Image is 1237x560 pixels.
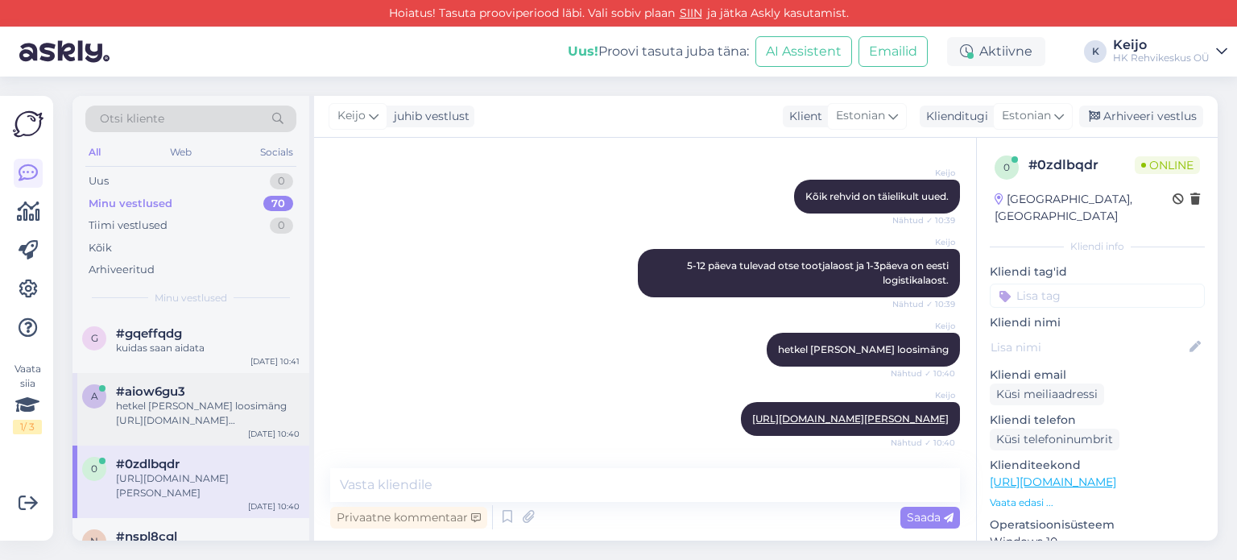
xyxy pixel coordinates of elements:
[895,167,955,179] span: Keijo
[895,236,955,248] span: Keijo
[263,196,293,212] div: 70
[116,529,177,544] span: #nspl8cgl
[1084,40,1107,63] div: K
[990,533,1205,550] p: Windows 10
[990,457,1205,474] p: Klienditeekond
[568,42,749,61] div: Proovi tasuta juba täna:
[248,428,300,440] div: [DATE] 10:40
[895,389,955,401] span: Keijo
[778,343,949,355] span: hetkel [PERSON_NAME] loosimäng
[116,384,185,399] span: #aiow6gu3
[805,190,949,202] span: Kõik rehvid on täielikult uued.
[100,110,164,127] span: Otsi kliente
[947,37,1045,66] div: Aktiivne
[891,437,955,449] span: Nähtud ✓ 10:40
[990,496,1205,510] p: Vaata edasi ...
[990,384,1104,405] div: Küsi meiliaadressi
[1002,107,1051,125] span: Estonian
[270,218,293,234] div: 0
[892,214,955,226] span: Nähtud ✓ 10:39
[1113,39,1210,52] div: Keijo
[836,107,885,125] span: Estonian
[116,341,300,355] div: kuidas saan aidata
[990,412,1205,429] p: Kliendi telefon
[995,191,1173,225] div: [GEOGRAPHIC_DATA], [GEOGRAPHIC_DATA]
[990,284,1205,308] input: Lisa tag
[270,173,293,189] div: 0
[387,108,470,125] div: juhib vestlust
[330,507,487,529] div: Privaatne kommentaar
[675,6,707,20] a: SIIN
[155,291,227,305] span: Minu vestlused
[90,535,98,547] span: n
[85,142,104,163] div: All
[116,326,182,341] span: #gqeffqdg
[250,355,300,367] div: [DATE] 10:41
[89,196,172,212] div: Minu vestlused
[257,142,296,163] div: Socials
[91,463,97,475] span: 0
[892,298,955,310] span: Nähtud ✓ 10:39
[167,142,195,163] div: Web
[89,218,168,234] div: Tiimi vestlused
[755,36,852,67] button: AI Assistent
[1113,39,1227,64] a: KeijoHK Rehvikeskus OÜ
[990,239,1205,254] div: Kliendi info
[858,36,928,67] button: Emailid
[1113,52,1210,64] div: HK Rehvikeskus OÜ
[89,240,112,256] div: Kõik
[990,263,1205,280] p: Kliendi tag'id
[1003,161,1010,173] span: 0
[895,320,955,332] span: Keijo
[752,413,949,425] a: [URL][DOMAIN_NAME][PERSON_NAME]
[1135,156,1200,174] span: Online
[91,390,98,402] span: a
[990,429,1119,450] div: Küsi telefoninumbrit
[990,516,1205,533] p: Operatsioonisüsteem
[248,500,300,512] div: [DATE] 10:40
[337,107,366,125] span: Keijo
[89,173,109,189] div: Uus
[13,420,42,434] div: 1 / 3
[1028,156,1135,175] div: # 0zdlbqdr
[990,475,1116,489] a: [URL][DOMAIN_NAME]
[89,262,155,278] div: Arhiveeritud
[116,471,300,500] div: [URL][DOMAIN_NAME][PERSON_NAME]
[687,259,951,286] span: 5-12 päeva tulevad otse tootjalaost ja 1-3päeva on eesti logistikalaost.
[990,314,1205,331] p: Kliendi nimi
[783,108,822,125] div: Klient
[907,510,954,525] span: Saada
[116,399,300,428] div: hetkel [PERSON_NAME] loosimäng [URL][DOMAIN_NAME][PERSON_NAME]
[116,457,180,471] span: #0zdlbqdr
[990,367,1205,384] p: Kliendi email
[568,44,598,59] b: Uus!
[13,362,42,434] div: Vaata siia
[991,338,1186,356] input: Lisa nimi
[1079,106,1203,127] div: Arhiveeri vestlus
[13,109,43,139] img: Askly Logo
[920,108,988,125] div: Klienditugi
[91,332,98,344] span: g
[891,367,955,380] span: Nähtud ✓ 10:40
